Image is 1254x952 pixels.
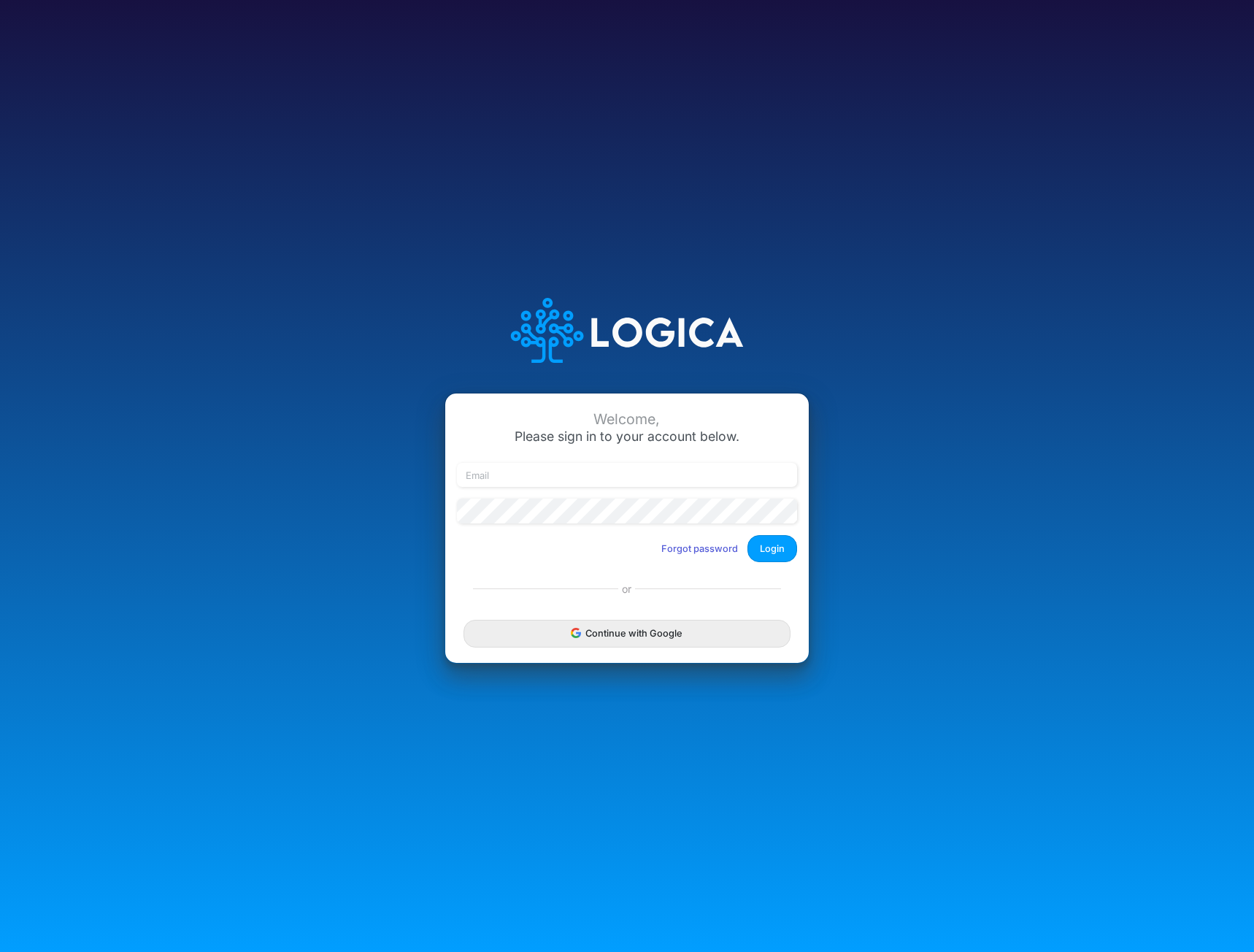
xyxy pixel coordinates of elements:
[463,620,791,647] button: Continue with Google
[457,463,797,488] input: Email
[515,429,739,444] span: Please sign in to your account below.
[747,535,797,562] button: Login
[457,411,797,428] div: Welcome,
[652,537,747,561] button: Forgot password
